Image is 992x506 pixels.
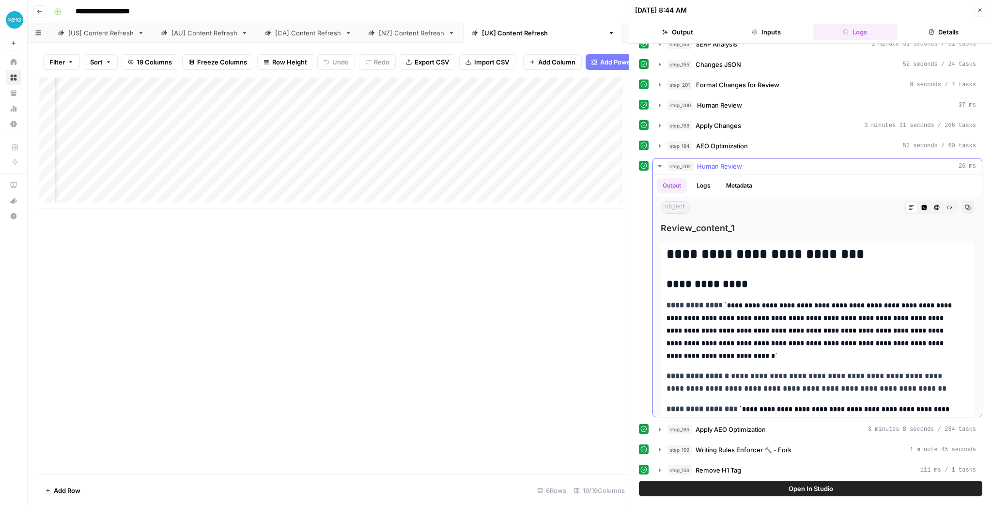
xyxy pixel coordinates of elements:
span: Apply AEO Optimization [696,425,766,434]
button: Logs [813,24,898,40]
button: Help + Support [6,208,21,224]
span: 1 minute 31 seconds / 31 tasks [871,40,976,48]
span: Export CSV [415,57,449,67]
span: Undo [332,57,349,67]
button: Workspace: XeroOps [6,8,21,32]
button: Logs [691,178,716,193]
span: Add Column [538,57,575,67]
div: [US] Content Refresh [68,28,134,38]
button: Output [657,178,687,193]
span: SERP Analysis [696,39,737,49]
a: AirOps Academy [6,177,21,193]
a: [[GEOGRAPHIC_DATA]] Content Refresh [463,23,623,43]
span: object [661,201,690,214]
div: 26 ms [653,174,982,417]
button: Freeze Columns [182,54,253,70]
div: [DATE] 8:44 AM [635,5,687,15]
button: 1 minute 45 seconds [653,442,982,458]
a: [NZ] Content Refresh [360,23,463,43]
div: [AU] Content Refresh [171,28,237,38]
button: Import CSV [459,54,515,70]
span: Review_content_1 [661,221,974,235]
span: step_155 [667,60,692,69]
div: 6 Rows [533,483,570,498]
span: 19 Columns [137,57,172,67]
button: Add Power Agent [586,54,659,70]
span: Add Row [54,486,80,495]
span: Import CSV [474,57,509,67]
span: step_201 [667,80,692,90]
a: [Template] Content Refresh [623,23,746,43]
button: Sort [84,54,118,70]
span: Filter [49,57,65,67]
button: Export CSV [400,54,455,70]
span: Human Review [697,161,742,171]
div: [[GEOGRAPHIC_DATA]] Content Refresh [482,28,604,38]
span: Writing Rules Enforcer 🔨 - Fork [696,445,791,455]
button: 52 seconds / 60 tasks [653,138,982,154]
button: Undo [317,54,355,70]
button: Metadata [720,178,758,193]
div: 19/19 Columns [570,483,629,498]
button: 1 minute 31 seconds / 31 tasks [653,36,982,52]
a: Browse [6,70,21,85]
button: Add Column [523,54,582,70]
button: 19 Columns [122,54,178,70]
a: Home [6,54,21,70]
button: 3 minutes 8 seconds / 284 tasks [653,422,982,437]
a: [AU] Content Refresh [153,23,256,43]
button: Inputs [724,24,808,40]
span: 111 ms / 1 tasks [920,466,976,474]
button: 3 minutes 31 seconds / 266 tasks [653,118,982,133]
span: Open In Studio [789,484,833,493]
span: step_199 [667,445,692,455]
span: AEO Optimization [696,141,748,151]
span: Add Power Agent [600,57,653,67]
span: step_185 [667,425,692,434]
div: [CA] Content Refresh [275,28,341,38]
button: Details [901,24,986,40]
button: Filter [43,54,80,70]
span: Freeze Columns [197,57,247,67]
a: Settings [6,116,21,132]
span: Apply Changes [696,121,741,130]
span: step_158 [667,121,692,130]
span: 3 minutes 8 seconds / 284 tasks [868,425,976,434]
span: Row Height [272,57,307,67]
button: Redo [359,54,396,70]
span: 3 minutes 31 seconds / 266 tasks [865,121,976,130]
span: Remove H1 Tag [696,465,741,475]
a: [US] Content Refresh [49,23,153,43]
a: Your Data [6,85,21,101]
button: Open In Studio [639,481,982,496]
a: [CA] Content Refresh [256,23,360,43]
span: 9 seconds / 7 tasks [910,80,976,89]
span: step_184 [667,141,692,151]
button: 9 seconds / 7 tasks [653,77,982,93]
span: step_159 [667,465,692,475]
a: Usage [6,101,21,116]
button: 37 ms [653,97,982,113]
span: 1 minute 45 seconds [910,445,976,454]
span: step_153 [667,39,692,49]
div: [NZ] Content Refresh [379,28,444,38]
button: 52 seconds / 24 tasks [653,57,982,72]
button: Add Row [39,483,86,498]
button: Row Height [257,54,313,70]
span: 37 ms [959,101,976,110]
button: 26 ms [653,158,982,174]
span: step_202 [667,161,693,171]
span: 52 seconds / 60 tasks [903,142,976,150]
button: What's new? [6,193,21,208]
img: XeroOps Logo [6,11,23,29]
span: step_200 [667,100,693,110]
button: Output [635,24,720,40]
span: Changes JSON [696,60,741,69]
span: 26 ms [959,162,976,171]
button: 111 ms / 1 tasks [653,462,982,478]
span: Human Review [697,100,742,110]
span: Sort [90,57,103,67]
span: 52 seconds / 24 tasks [903,60,976,69]
span: Redo [374,57,389,67]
